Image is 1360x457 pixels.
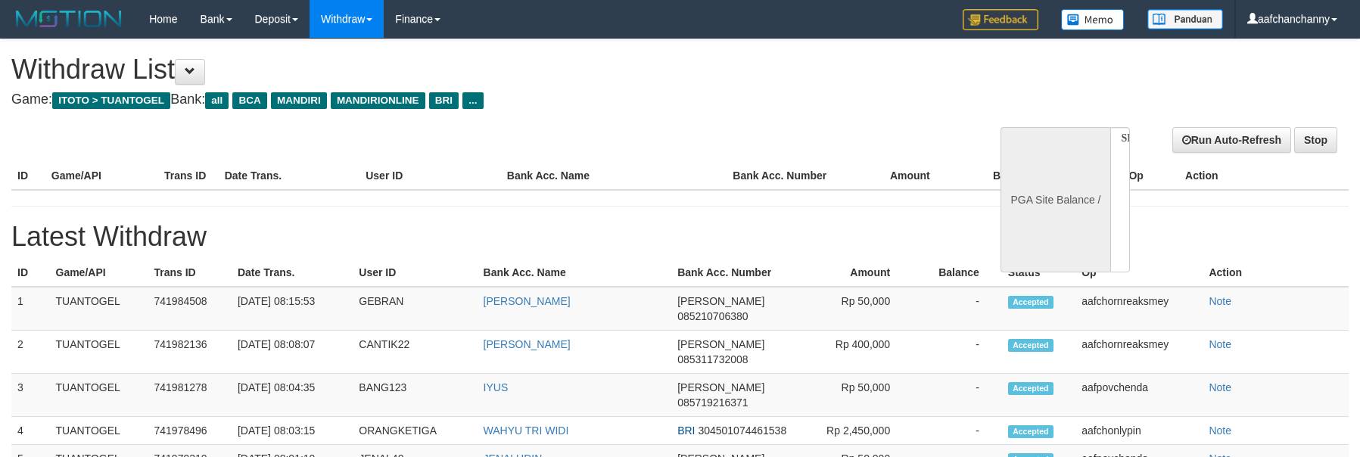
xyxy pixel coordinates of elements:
th: Action [1203,259,1349,287]
th: User ID [359,162,501,190]
td: [DATE] 08:03:15 [232,417,353,445]
a: [PERSON_NAME] [484,338,571,350]
td: [DATE] 08:15:53 [232,287,353,331]
span: 085719216371 [677,396,748,409]
td: 3 [11,374,50,417]
th: Bank Acc. Name [501,162,727,190]
a: [PERSON_NAME] [484,295,571,307]
td: 741981278 [148,374,231,417]
td: TUANTOGEL [50,287,148,331]
span: 085311732008 [677,353,748,365]
td: aafchornreaksmey [1075,287,1203,331]
td: - [913,287,1002,331]
th: Bank Acc. Name [478,259,672,287]
span: Accepted [1008,382,1053,395]
th: Game/API [45,162,158,190]
span: MANDIRIONLINE [331,92,425,109]
th: Amount [801,259,913,287]
td: - [913,374,1002,417]
a: Note [1209,424,1231,437]
td: [DATE] 08:04:35 [232,374,353,417]
td: 741984508 [148,287,231,331]
span: BRI [429,92,459,109]
a: Stop [1294,127,1337,153]
td: 2 [11,331,50,374]
span: BCA [232,92,266,109]
th: Op [1075,259,1203,287]
a: WAHYU TRI WIDI [484,424,569,437]
th: Bank Acc. Number [671,259,800,287]
h1: Withdraw List [11,54,892,85]
td: CANTIK22 [353,331,477,374]
td: - [913,331,1002,374]
img: MOTION_logo.png [11,8,126,30]
td: GEBRAN [353,287,477,331]
th: Amount [840,162,953,190]
img: Button%20Memo.svg [1061,9,1125,30]
span: [PERSON_NAME] [677,381,764,393]
td: 741978496 [148,417,231,445]
span: Accepted [1008,339,1053,352]
span: ... [462,92,483,109]
td: Rp 50,000 [801,287,913,331]
td: Rp 400,000 [801,331,913,374]
span: Accepted [1008,296,1053,309]
th: ID [11,162,45,190]
span: all [205,92,229,109]
th: Bank Acc. Number [727,162,839,190]
a: IYUS [484,381,509,393]
td: Rp 50,000 [801,374,913,417]
td: Rp 2,450,000 [801,417,913,445]
img: panduan.png [1147,9,1223,30]
td: - [913,417,1002,445]
a: Note [1209,295,1231,307]
div: PGA Site Balance / [1001,127,1109,272]
h4: Game: Bank: [11,92,892,107]
td: 1 [11,287,50,331]
th: Trans ID [158,162,219,190]
td: BANG123 [353,374,477,417]
span: [PERSON_NAME] [677,295,764,307]
a: Note [1209,338,1231,350]
span: MANDIRI [271,92,327,109]
th: Date Trans. [232,259,353,287]
th: Status [1002,259,1075,287]
th: Trans ID [148,259,231,287]
a: Note [1209,381,1231,393]
td: [DATE] 08:08:07 [232,331,353,374]
td: 4 [11,417,50,445]
th: Game/API [50,259,148,287]
td: 741982136 [148,331,231,374]
th: Date Trans. [219,162,360,190]
td: aafpovchenda [1075,374,1203,417]
a: Run Auto-Refresh [1172,127,1291,153]
th: User ID [353,259,477,287]
h1: Latest Withdraw [11,222,1349,252]
img: Feedback.jpg [963,9,1038,30]
td: TUANTOGEL [50,374,148,417]
td: aafchornreaksmey [1075,331,1203,374]
th: Balance [913,259,1002,287]
span: BRI [677,424,695,437]
td: aafchonlypin [1075,417,1203,445]
span: 085210706380 [677,310,748,322]
span: 304501074461538 [698,424,786,437]
span: ITOTO > TUANTOGEL [52,92,170,109]
td: ORANGKETIGA [353,417,477,445]
span: Accepted [1008,425,1053,438]
th: ID [11,259,50,287]
td: TUANTOGEL [50,417,148,445]
th: Op [1122,162,1179,190]
span: [PERSON_NAME] [677,338,764,350]
th: Action [1179,162,1349,190]
th: Balance [953,162,1057,190]
td: TUANTOGEL [50,331,148,374]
